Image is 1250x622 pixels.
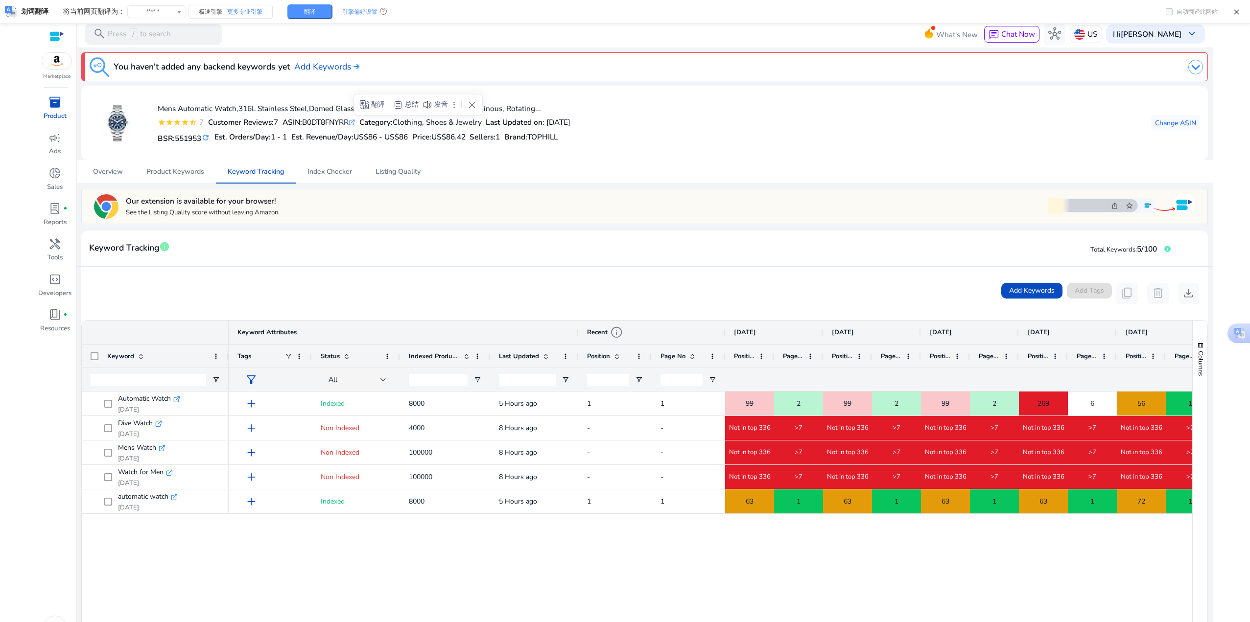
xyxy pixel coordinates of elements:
span: donut_small [48,167,61,180]
span: Not in top 336 [925,424,967,433]
span: 8000 [409,497,425,506]
h5: Our extension is available for your browser! [126,196,280,206]
span: Keyword [107,352,134,361]
span: add [245,446,258,459]
span: Product Keywords [146,168,204,175]
a: lab_profilefiber_manual_recordReports [38,200,72,235]
span: Add Keywords [1009,285,1055,296]
span: US$86.42 [431,132,466,142]
span: 1 [587,497,591,506]
span: fiber_manual_record [63,313,68,317]
span: Indexed Products [409,352,460,361]
span: Index Checker [307,168,352,175]
h5: Est. Orders/Day: [214,133,287,141]
button: hub [1044,23,1065,45]
p: [DATE] [118,479,172,488]
span: Automatic Watch [118,392,171,407]
button: Open Filter Menu [212,376,220,384]
span: >7 [991,424,998,433]
span: Position [734,352,755,361]
p: Hi [1113,30,1181,38]
span: Not in top 336 [1023,424,1064,433]
b: [PERSON_NAME] [1121,29,1181,39]
span: >7 [1186,473,1194,482]
span: >7 [893,448,900,457]
span: 5 Hours ago [499,399,537,408]
a: Add Keywords [294,60,359,73]
span: - [587,472,590,482]
div: 7 [197,116,204,128]
b: Category: [359,117,393,127]
span: hub [1048,27,1061,40]
span: search [93,27,106,40]
span: 269 [1038,393,1049,414]
mat-icon: star [165,118,173,126]
mat-icon: refresh [201,133,210,143]
a: handymanTools [38,235,72,271]
span: / [129,28,138,40]
mat-icon: star [158,118,165,126]
p: Product [44,112,67,121]
img: 417ltdsBbmL._AC_US40_.jpg [100,105,137,141]
span: add [245,471,258,484]
span: info [159,241,170,252]
input: Position Filter Input [587,374,629,386]
p: [DATE] [118,406,180,415]
span: >7 [893,424,900,433]
span: Page No [979,352,999,361]
span: [DATE] [930,328,952,337]
span: 4000 [409,423,425,433]
span: 2 [992,393,996,414]
span: 8 Hours ago [499,448,537,457]
span: Not in top 336 [1023,448,1064,457]
span: Position [832,352,852,361]
span: Not in top 336 [827,448,869,457]
span: >7 [1088,473,1096,482]
span: Status [321,352,340,361]
span: Brand [504,132,525,142]
span: Not in top 336 [1121,424,1162,433]
span: 1 [797,491,801,511]
img: arrow-right.svg [351,64,359,69]
span: 2 [895,393,898,414]
p: Developers [38,289,71,299]
span: Position [587,352,610,361]
a: donut_smallSales [38,165,72,200]
span: 1 [495,132,500,142]
button: Open Filter Menu [708,376,716,384]
span: >7 [1088,448,1096,457]
span: Dive Watch [118,416,153,431]
span: Page No [1077,352,1097,361]
span: info [610,326,623,339]
p: Resources [40,324,70,334]
span: fiber_manual_record [63,207,68,211]
div: Clothing, Shoes & Jewelry [359,116,482,128]
span: >7 [795,448,802,457]
span: Overview [93,168,123,175]
span: 63 [942,491,949,511]
span: - [660,448,663,457]
button: Change ASIN [1151,115,1200,131]
span: Not in top 336 [1121,473,1162,482]
p: Tools [47,253,63,263]
span: Total Keywords: [1090,245,1137,254]
p: Ads [49,147,61,157]
span: Columns [1196,351,1205,376]
span: chat [989,29,999,40]
button: Open Filter Menu [562,376,569,384]
span: Not in top 336 [729,448,771,457]
span: >7 [1186,448,1194,457]
span: add [245,422,258,435]
span: code_blocks [48,273,61,286]
span: 100000 [409,472,432,482]
b: Last Updated on [486,117,542,127]
button: Add Keywords [1001,283,1062,299]
span: >7 [795,424,802,433]
span: Not in top 336 [925,448,967,457]
span: add [245,495,258,508]
input: Page No Filter Input [660,374,703,386]
h5: : [504,133,558,141]
a: book_4fiber_manual_recordResources [38,306,72,342]
span: 99 [746,393,754,414]
mat-icon: star [181,118,189,126]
